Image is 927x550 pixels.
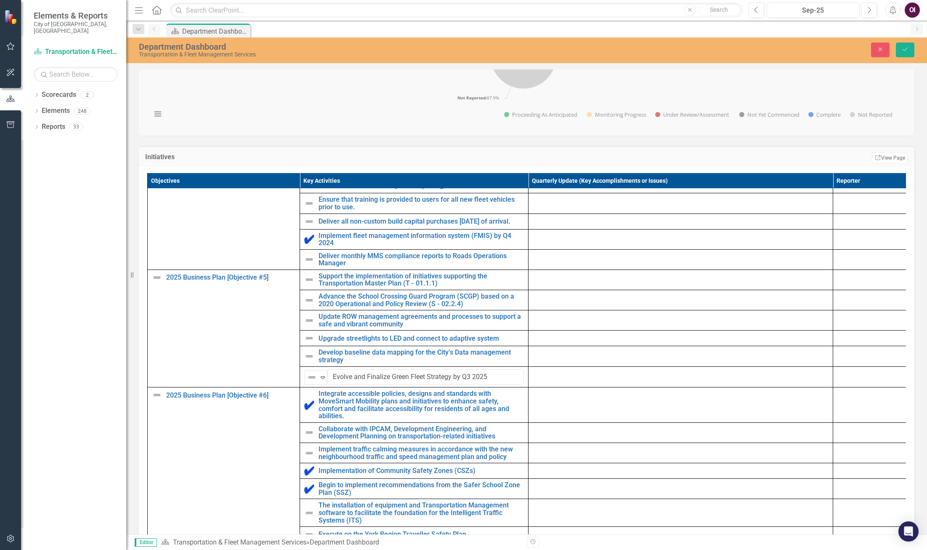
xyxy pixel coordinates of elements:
[304,448,314,458] img: Not Defined
[34,67,118,82] input: Search Below...
[319,502,524,524] a: The installation of equipment and Transportation Management software to facilitate the foundation...
[42,106,70,116] a: Elements
[166,392,295,399] a: 2025 Business Plan [Objective #6]
[319,349,524,363] a: Develop baseline data mapping for the City’s Data management strategy
[710,6,728,13] span: Search
[139,42,576,51] div: Department Dashboard
[304,466,314,476] img: Complete
[42,90,76,100] a: Scorecards
[319,313,524,328] a: Update ROW management agreements and processes to support a safe and vibrant community
[152,272,162,283] img: Not Defined
[905,3,920,18] button: OI
[319,252,524,267] a: Deliver monthly MMS compliance reports to Roads Operations Manager
[80,91,94,99] div: 2
[319,218,524,225] a: Deliver all non-custom build capital purchases [DATE] of arrival.
[304,333,314,343] img: Not Defined
[152,390,162,400] img: Not Defined
[327,369,524,385] input: Name
[182,26,248,37] div: Department Dashboard
[166,274,295,281] a: 2025 Business Plan [Objective #5]
[767,3,859,18] button: Sep-25
[74,107,90,115] div: 248
[872,152,908,163] a: View Page
[34,47,118,57] a: Transportation & Fleet Management Services
[173,538,306,546] a: Transportation & Fleet Management Services
[304,400,314,410] img: Complete
[135,538,157,547] span: Editor
[304,254,314,264] img: Not Defined
[319,196,524,211] a: Ensure that training is provided to users for all new fleet vehicles prior to use.
[69,123,83,131] div: 33
[170,3,742,18] input: Search ClearPoint...
[34,21,118,35] small: City of [GEOGRAPHIC_DATA], [GEOGRAPHIC_DATA]
[304,427,314,438] img: Not Defined
[319,293,524,307] a: Advance the School Crossing Guard Program (SCGP) based on a 2020 Operational and Policy Review (S...
[304,295,314,305] img: Not Defined
[304,508,314,518] img: Not Defined
[304,484,314,494] img: Complete
[304,315,314,326] img: Not Defined
[4,10,19,24] img: ClearPoint Strategy
[319,531,524,538] a: Execute on the York Region Traveller Safety Plan
[898,521,919,542] div: Open Intercom Messenger
[161,538,521,547] div: »
[319,481,524,496] a: Begin to implement recommendations from the Safer School Zone Plan (SSZ)
[319,425,524,440] a: Collaborate with IPCAM, Development Engineering, and Development Planning on transportation-relat...
[304,275,314,285] img: Not Defined
[34,11,118,21] span: Elements & Reports
[307,372,317,382] img: Not Defined
[42,122,65,132] a: Reports
[304,216,314,227] img: Not Defined
[145,153,476,161] h3: Initiatives
[139,51,576,58] div: Transportation & Fleet Management Services
[304,234,314,244] img: Complete
[319,232,524,247] a: Implement fleet management information system (FMIS) by Q4 2024
[770,5,856,16] div: Sep-25
[304,529,314,539] img: Not Defined
[698,4,740,16] button: Search
[304,198,314,208] img: Not Defined
[319,335,524,342] a: Upgrade streetlights to LED and connect to adaptive system
[319,467,524,475] a: Implementation of Community Safety Zones (CSZs)
[319,446,524,460] a: Implement traffic calming measures in accordance with the new neighbourhood traffic and speed man...
[319,182,524,190] a: Ensure consistent monthly fleet reporting.
[304,351,314,361] img: Not Defined
[319,390,524,419] a: Integrate accessible policies, designs and standards with MoveSmart Mobility plans and initiative...
[310,538,379,546] div: Department Dashboard
[319,272,524,287] a: Support the implementation of initiatives supporting the Transportation Master Plan (T - 01.1.1)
